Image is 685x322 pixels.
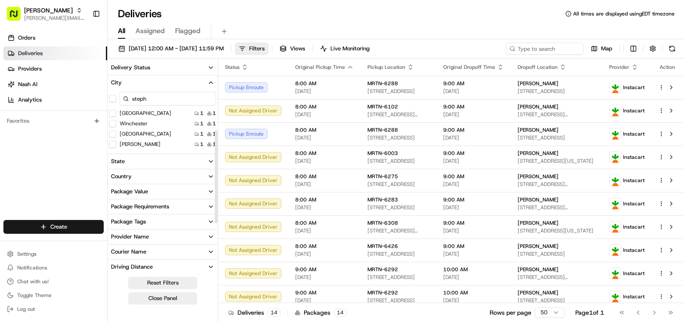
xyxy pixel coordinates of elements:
[610,175,621,186] img: profile_instacart_ahold_partner.png
[518,173,558,180] span: [PERSON_NAME]
[443,88,504,95] span: [DATE]
[3,262,104,274] button: Notifications
[24,6,73,15] button: [PERSON_NAME]
[17,251,37,257] span: Settings
[120,92,216,105] input: City
[367,274,429,281] span: [STREET_ADDRESS]
[295,251,354,257] span: [DATE]
[443,80,504,87] span: 9:00 AM
[18,80,37,88] span: Nash AI
[200,110,204,117] span: 1
[518,64,558,71] span: Dropoff Location
[518,297,596,304] span: [STREET_ADDRESS]
[17,292,52,299] span: Toggle Theme
[316,43,373,55] button: Live Monitoring
[18,96,42,104] span: Analytics
[295,308,347,317] div: Packages
[443,220,504,226] span: 9:00 AM
[17,278,49,285] span: Chat with us!
[17,306,35,313] span: Log out
[623,247,645,254] span: Instacart
[111,173,132,180] div: Country
[623,154,645,161] span: Instacart
[17,264,47,271] span: Notifications
[111,203,169,211] div: Package Requirements
[225,64,240,71] span: Status
[623,223,645,230] span: Instacart
[3,62,107,76] a: Providers
[108,245,218,259] button: Courier Name
[295,289,354,296] span: 9:00 AM
[24,15,86,22] span: [PERSON_NAME][EMAIL_ADDRESS][PERSON_NAME][DOMAIN_NAME]
[111,158,125,165] div: State
[108,214,218,229] button: Package Tags
[367,297,429,304] span: [STREET_ADDRESS]
[3,114,104,128] div: Favorites
[443,297,504,304] span: [DATE]
[367,204,429,211] span: [STREET_ADDRESS]
[506,43,583,55] input: Type to search
[367,80,398,87] span: MRTN-6288
[367,227,429,234] span: [STREET_ADDRESS][US_STATE]
[295,64,345,71] span: Original Pickup Time
[108,199,218,214] button: Package Requirements
[213,120,216,127] span: 1
[295,274,354,281] span: [DATE]
[518,103,558,110] span: [PERSON_NAME]
[108,169,218,184] button: Country
[443,173,504,180] span: 9:00 AM
[295,158,354,164] span: [DATE]
[518,80,558,87] span: [PERSON_NAME]
[518,150,558,157] span: [PERSON_NAME]
[518,127,558,133] span: [PERSON_NAME]
[623,130,645,137] span: Instacart
[623,84,645,91] span: Instacart
[490,308,531,317] p: Rows per page
[295,150,354,157] span: 8:00 AM
[108,184,218,199] button: Package Value
[111,188,148,195] div: Package Value
[295,88,354,95] span: [DATE]
[443,227,504,234] span: [DATE]
[367,127,398,133] span: MRTN-6288
[120,120,148,127] label: Winchester
[518,111,596,118] span: [STREET_ADDRESS][PERSON_NAME]
[518,220,558,226] span: [PERSON_NAME]
[295,196,354,203] span: 8:00 AM
[3,46,107,60] a: Deliveries
[129,45,224,53] span: [DATE] 12:00 AM - [DATE] 11:59 PM
[610,198,621,209] img: profile_instacart_ahold_partner.png
[367,173,398,180] span: MRTN-6275
[114,43,228,55] button: [DATE] 12:00 AM - [DATE] 11:59 PM
[518,266,558,273] span: [PERSON_NAME]
[443,204,504,211] span: [DATE]
[235,43,268,55] button: Filters
[295,134,354,141] span: [DATE]
[3,303,104,315] button: Log out
[330,45,370,53] span: Live Monitoring
[268,309,281,316] div: 14
[295,181,354,188] span: [DATE]
[623,270,645,277] span: Instacart
[108,154,218,169] button: State
[111,218,146,226] div: Package Tags
[295,297,354,304] span: [DATE]
[623,293,645,300] span: Instacart
[50,223,67,231] span: Create
[200,141,204,148] span: 1
[111,64,150,71] div: Delivery Status
[367,134,429,141] span: [STREET_ADDRESS]
[118,26,125,36] span: All
[623,177,645,184] span: Instacart
[575,308,604,317] div: Page 1 of 1
[443,289,504,296] span: 10:00 AM
[609,64,629,71] span: Provider
[518,251,596,257] span: [STREET_ADDRESS]
[518,134,596,141] span: [STREET_ADDRESS]
[443,274,504,281] span: [DATE]
[367,289,398,296] span: MRTN-6292
[3,93,107,107] a: Analytics
[367,64,405,71] span: Pickup Location
[610,128,621,139] img: profile_instacart_ahold_partner.png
